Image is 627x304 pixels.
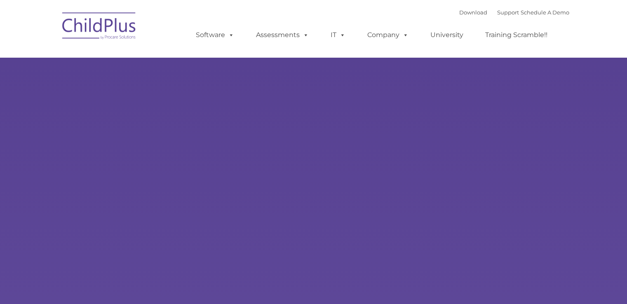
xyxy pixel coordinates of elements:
font: | [459,9,569,16]
a: University [422,27,472,43]
a: Software [188,27,242,43]
a: Training Scramble!! [477,27,556,43]
a: Support [497,9,519,16]
a: IT [322,27,354,43]
a: Schedule A Demo [521,9,569,16]
a: Company [359,27,417,43]
a: Assessments [248,27,317,43]
a: Download [459,9,487,16]
img: ChildPlus by Procare Solutions [58,7,141,48]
